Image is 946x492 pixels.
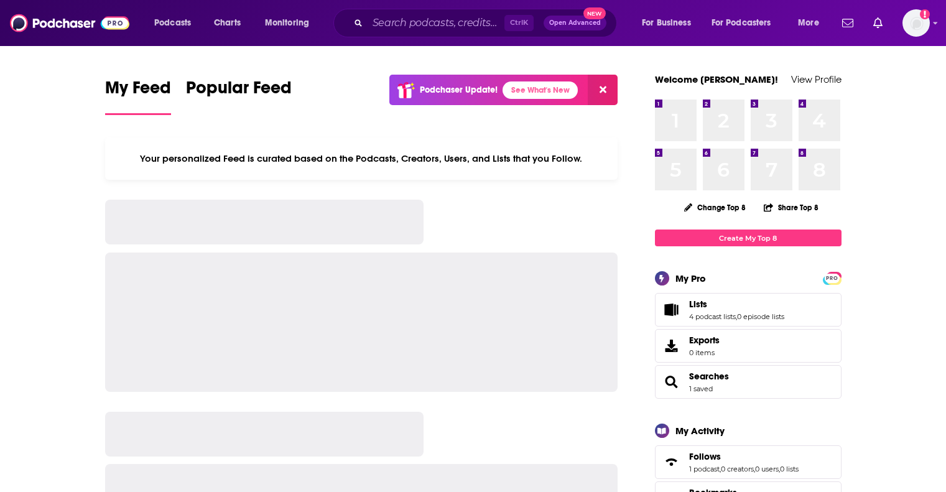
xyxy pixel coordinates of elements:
[642,14,691,32] span: For Business
[10,11,129,35] img: Podchaser - Follow, Share and Rate Podcasts
[659,373,684,391] a: Searches
[720,465,721,473] span: ,
[754,465,755,473] span: ,
[689,299,784,310] a: Lists
[655,73,778,85] a: Welcome [PERSON_NAME]!
[902,9,930,37] button: Show profile menu
[902,9,930,37] img: User Profile
[825,274,840,283] span: PRO
[689,312,736,321] a: 4 podcast lists
[549,20,601,26] span: Open Advanced
[737,312,784,321] a: 0 episode lists
[633,13,707,33] button: open menu
[920,9,930,19] svg: Add a profile image
[703,13,789,33] button: open menu
[206,13,248,33] a: Charts
[659,301,684,318] a: Lists
[675,425,725,437] div: My Activity
[736,312,737,321] span: ,
[798,14,819,32] span: More
[105,137,618,180] div: Your personalized Feed is curated based on the Podcasts, Creators, Users, and Lists that you Follow.
[689,348,720,357] span: 0 items
[868,12,888,34] a: Show notifications dropdown
[503,81,578,99] a: See What's New
[779,465,780,473] span: ,
[689,384,713,393] a: 1 saved
[902,9,930,37] span: Logged in as jfalkner
[655,293,842,327] span: Lists
[256,13,325,33] button: open menu
[689,465,720,473] a: 1 podcast
[755,465,779,473] a: 0 users
[583,7,606,19] span: New
[659,453,684,471] a: Follows
[763,195,819,220] button: Share Top 8
[655,230,842,246] a: Create My Top 8
[659,337,684,355] span: Exports
[837,12,858,34] a: Show notifications dropdown
[689,451,799,462] a: Follows
[544,16,606,30] button: Open AdvancedNew
[689,451,721,462] span: Follows
[712,14,771,32] span: For Podcasters
[791,73,842,85] a: View Profile
[689,335,720,346] span: Exports
[655,445,842,479] span: Follows
[789,13,835,33] button: open menu
[368,13,504,33] input: Search podcasts, credits, & more...
[655,329,842,363] a: Exports
[146,13,207,33] button: open menu
[186,77,292,115] a: Popular Feed
[780,465,799,473] a: 0 lists
[265,14,309,32] span: Monitoring
[689,371,729,382] a: Searches
[345,9,629,37] div: Search podcasts, credits, & more...
[105,77,171,115] a: My Feed
[504,15,534,31] span: Ctrl K
[675,272,706,284] div: My Pro
[154,14,191,32] span: Podcasts
[825,273,840,282] a: PRO
[105,77,171,106] span: My Feed
[655,365,842,399] span: Searches
[677,200,754,215] button: Change Top 8
[420,85,498,95] p: Podchaser Update!
[214,14,241,32] span: Charts
[689,299,707,310] span: Lists
[721,465,754,473] a: 0 creators
[186,77,292,106] span: Popular Feed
